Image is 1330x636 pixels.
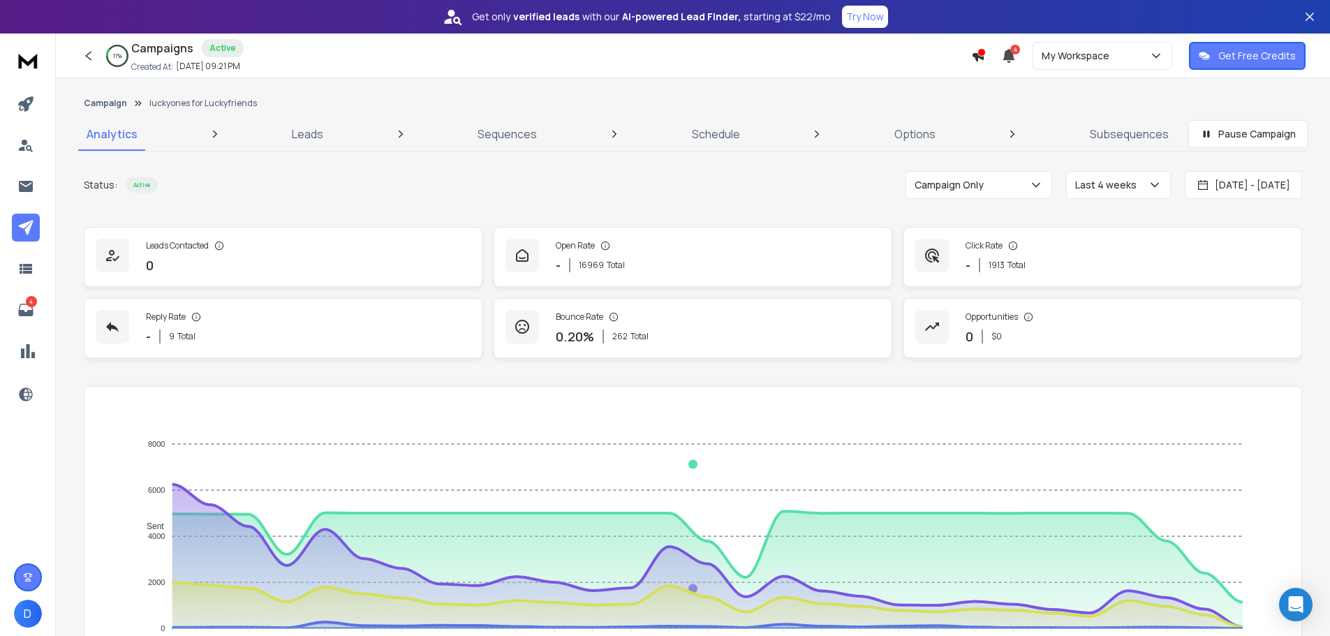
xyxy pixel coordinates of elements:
tspan: 8000 [148,440,165,448]
p: 0 [966,327,973,346]
div: Active [126,177,158,193]
span: 262 [612,331,628,342]
p: Reply Rate [146,311,186,323]
p: 11 % [113,52,122,60]
p: Leads Contacted [146,240,209,251]
span: Total [630,331,649,342]
p: $ 0 [991,331,1002,342]
h1: Campaigns [131,40,193,57]
p: Get only with our starting at $22/mo [472,10,831,24]
button: Try Now [842,6,888,28]
span: 9 [169,331,175,342]
a: Open Rate-16969Total [494,227,892,287]
button: Campaign [84,98,127,109]
div: Open Intercom Messenger [1279,588,1313,621]
a: Subsequences [1081,117,1177,151]
p: 0.20 % [556,327,594,346]
button: Pause Campaign [1188,120,1308,148]
p: 0 [146,256,154,275]
a: Sequences [469,117,545,151]
p: My Workspace [1042,49,1115,63]
p: Get Free Credits [1218,49,1296,63]
button: Get Free Credits [1189,42,1306,70]
p: - [556,256,561,275]
p: Bounce Rate [556,311,603,323]
a: Schedule [684,117,748,151]
a: Analytics [78,117,146,151]
p: Status: [84,178,117,192]
a: 4 [12,296,40,324]
p: Opportunities [966,311,1018,323]
button: D [14,600,42,628]
span: Total [177,331,195,342]
p: Try Now [846,10,884,24]
p: Leads [292,126,323,142]
p: Schedule [692,126,740,142]
p: Last 4 weeks [1075,178,1142,192]
p: Click Rate [966,240,1003,251]
tspan: 4000 [148,532,165,540]
strong: AI-powered Lead Finder, [622,10,741,24]
span: Total [1007,260,1026,271]
span: 16969 [579,260,604,271]
span: Sent [136,522,164,531]
p: Analytics [87,126,138,142]
a: Opportunities0$0 [903,298,1302,358]
p: 4 [26,296,37,307]
tspan: 2000 [148,578,165,586]
a: Leads [283,117,332,151]
p: Campaign Only [915,178,989,192]
p: Open Rate [556,240,595,251]
a: Bounce Rate0.20%262Total [494,298,892,358]
a: Click Rate-1913Total [903,227,1302,287]
p: Subsequences [1090,126,1169,142]
p: Sequences [478,126,537,142]
img: logo [14,47,42,73]
a: Reply Rate-9Total [84,298,482,358]
tspan: 6000 [148,486,165,494]
span: Total [607,260,625,271]
strong: verified leads [513,10,579,24]
p: Created At: [131,61,173,73]
span: 1913 [989,260,1005,271]
div: Active [202,39,244,57]
p: [DATE] 09:21 PM [176,61,240,72]
tspan: 0 [161,624,165,633]
button: [DATE] - [DATE] [1185,171,1302,199]
a: Options [886,117,944,151]
p: luckyones for Luckyfriends [149,98,257,109]
p: - [146,327,151,346]
p: Options [894,126,936,142]
p: - [966,256,970,275]
a: Leads Contacted0 [84,227,482,287]
span: 4 [1010,45,1020,54]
